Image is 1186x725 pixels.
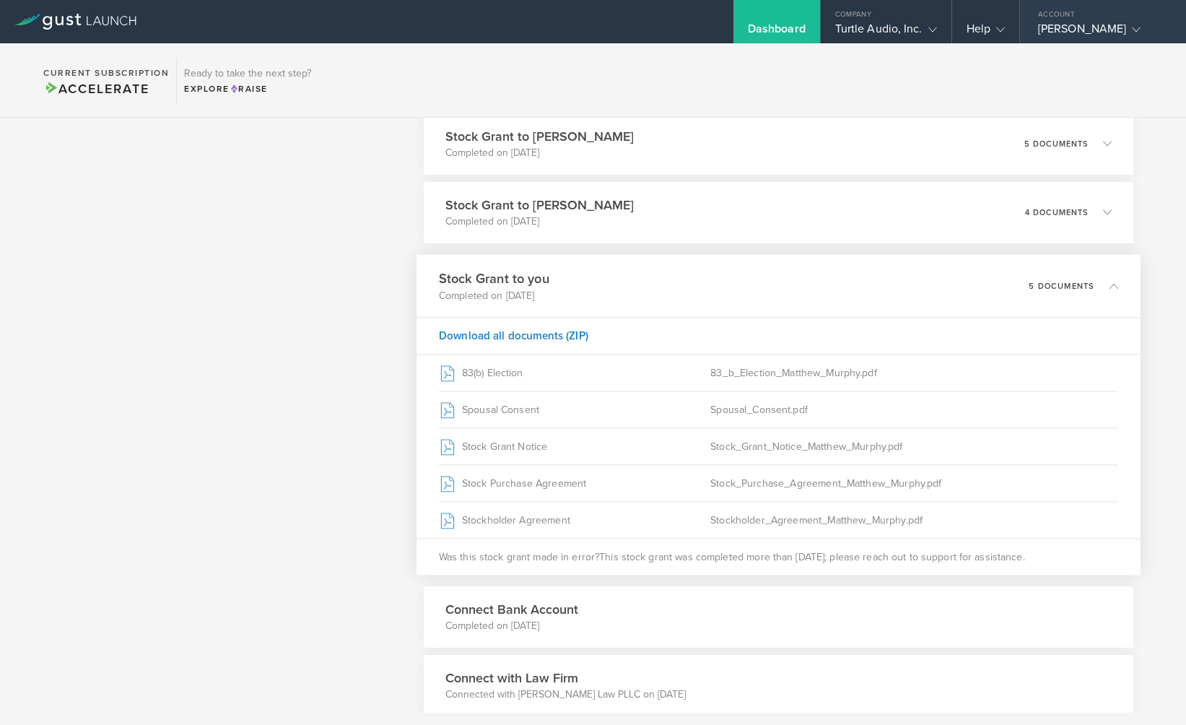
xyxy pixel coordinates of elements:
[835,22,937,43] div: Turtle Audio, Inc.
[43,81,149,97] span: Accelerate
[439,288,549,303] p: Completed on [DATE]
[711,355,1119,391] div: 83_b_Election_Matthew_Murphy.pdf
[445,669,686,687] h3: Connect with Law Firm
[711,391,1119,427] div: Spousal_Consent.pdf
[445,619,578,633] p: Completed on [DATE]
[445,127,634,146] h3: Stock Grant to [PERSON_NAME]
[711,502,1119,538] div: Stockholder_Agreement_Matthew_Murphy.pdf
[439,355,710,391] div: 83(b) Election
[711,428,1119,464] div: Stock_Grant_Notice_Matthew_Murphy.pdf
[439,269,549,288] h3: Stock Grant to you
[439,428,710,464] div: Stock Grant Notice
[439,465,710,501] div: Stock Purchase Agreement
[184,69,311,79] h3: Ready to take the next step?
[1025,209,1089,217] p: 4 documents
[967,22,1005,43] div: Help
[439,502,710,538] div: Stockholder Agreement
[445,146,634,160] p: Completed on [DATE]
[230,84,268,94] span: Raise
[748,22,806,43] div: Dashboard
[711,465,1119,501] div: Stock_Purchase_Agreement_Matthew_Murphy.pdf
[599,550,1025,564] span: This stock grant was completed more than [DATE]; please reach out to support for assistance.
[445,196,634,214] h3: Stock Grant to [PERSON_NAME]
[445,687,686,702] p: Connected with [PERSON_NAME] Law PLLC on [DATE]
[417,538,1141,575] div: Was this stock grant made in error?
[1024,140,1089,148] p: 5 documents
[1114,656,1186,725] iframe: Chat Widget
[439,391,710,427] div: Spousal Consent
[445,600,578,619] h3: Connect Bank Account
[43,69,169,77] h2: Current Subscription
[417,317,1141,354] div: Download all documents (ZIP)
[1038,22,1161,43] div: [PERSON_NAME]
[1029,282,1095,290] p: 5 documents
[176,58,318,103] div: Ready to take the next step?ExploreRaise
[445,214,634,229] p: Completed on [DATE]
[184,82,311,95] div: Explore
